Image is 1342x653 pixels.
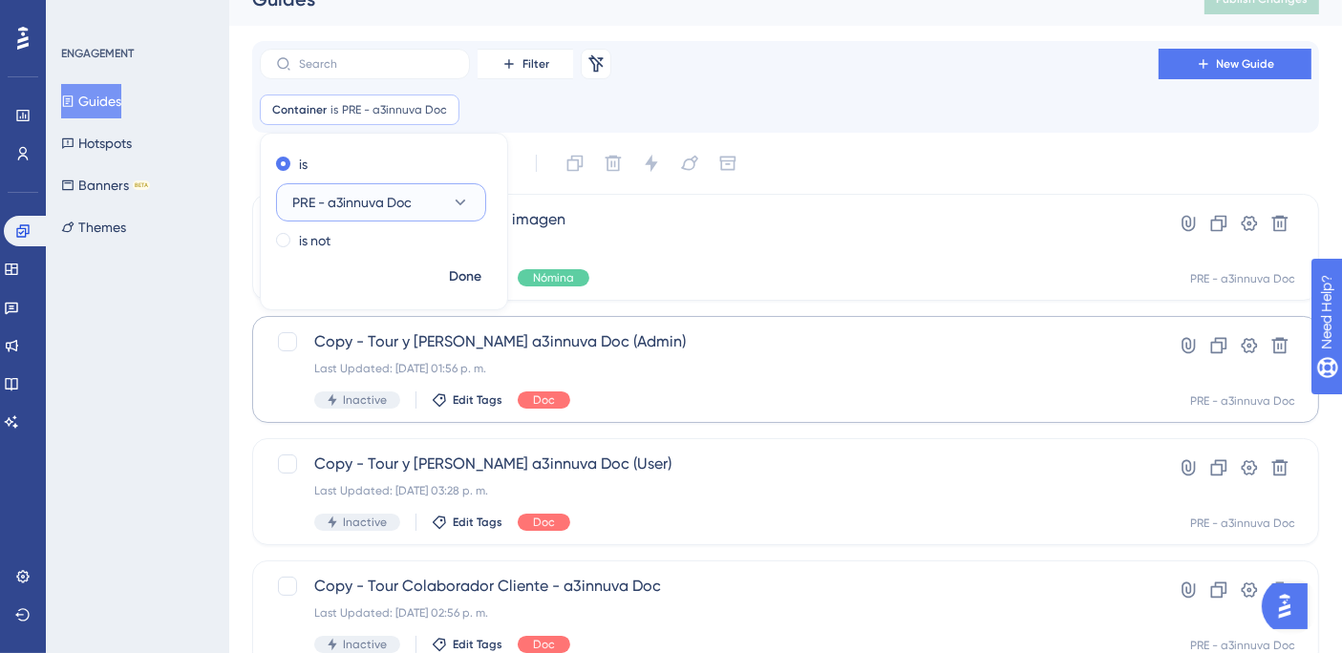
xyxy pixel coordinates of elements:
[533,392,555,408] span: Doc
[453,515,502,530] span: Edit Tags
[1190,516,1295,531] div: PRE - a3innuva Doc
[45,5,119,28] span: Need Help?
[299,57,454,71] input: Search
[314,575,1104,598] span: Copy - Tour Colaborador Cliente - a3innuva Doc
[330,102,338,117] span: is
[1217,56,1275,72] span: New Guide
[1190,393,1295,409] div: PRE - a3innuva Doc
[432,392,502,408] button: Edit Tags
[314,453,1104,475] span: Copy - Tour y [PERSON_NAME] a3innuva Doc (User)
[432,515,502,530] button: Edit Tags
[1190,638,1295,653] div: PRE - a3innuva Doc
[314,239,1104,254] div: Last Updated: [DATE] 01:49 p. m.
[343,637,387,652] span: Inactive
[1262,578,1319,635] iframe: UserGuiding AI Assistant Launcher
[314,330,1104,353] span: Copy - Tour y [PERSON_NAME] a3innuva Doc (Admin)
[438,260,492,294] button: Done
[533,515,555,530] span: Doc
[1159,49,1311,79] button: New Guide
[533,637,555,652] span: Doc
[314,605,1104,621] div: Last Updated: [DATE] 02:56 p. m.
[432,637,502,652] button: Edit Tags
[533,270,574,285] span: Nómina
[61,84,121,118] button: Guides
[1190,271,1295,286] div: PRE - a3innuva Doc
[61,168,150,202] button: BannersBETA
[449,265,481,288] span: Done
[342,102,447,117] span: PRE - a3innuva Doc
[314,483,1104,498] div: Last Updated: [DATE] 03:28 p. m.
[61,210,126,244] button: Themes
[478,49,573,79] button: Filter
[272,102,327,117] span: Container
[276,183,486,221] button: PRE - a3innuva Doc
[299,153,308,176] label: is
[133,180,150,190] div: BETA
[292,191,412,214] span: PRE - a3innuva Doc
[453,637,502,652] span: Edit Tags
[343,515,387,530] span: Inactive
[343,392,387,408] span: Inactive
[61,46,134,61] div: ENGAGEMENT
[522,56,549,72] span: Filter
[299,229,330,252] label: is not
[314,361,1104,376] div: Last Updated: [DATE] 01:56 p. m.
[61,126,132,160] button: Hotspots
[453,392,502,408] span: Edit Tags
[314,208,1104,231] span: a3innuva Doc - Guía nueva imagen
